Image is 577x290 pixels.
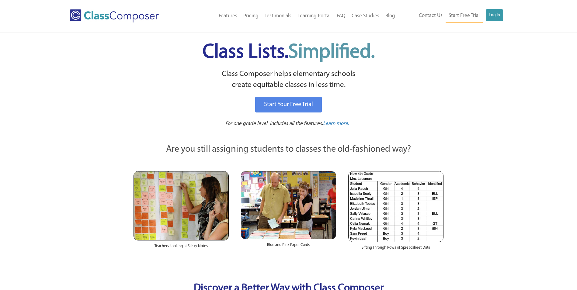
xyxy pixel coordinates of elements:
nav: Header Menu [398,9,503,23]
img: Class Composer [70,9,159,22]
a: Blog [382,9,398,23]
a: Pricing [240,9,262,23]
img: Spreadsheets [348,171,443,242]
nav: Header Menu [184,9,398,23]
div: Sifting Through Rows of Spreadsheet Data [348,242,443,257]
img: Blue and Pink Paper Cards [241,171,336,239]
p: Are you still assigning students to classes the old-fashioned way? [134,143,444,156]
a: Start Your Free Trial [255,97,322,112]
span: Class Lists. [203,43,375,62]
a: Testimonials [262,9,294,23]
a: FAQ [334,9,349,23]
a: Start Free Trial [446,9,483,23]
a: Features [216,9,240,23]
span: Simplified. [288,43,375,62]
span: For one grade level. Includes all the features. [225,121,323,126]
div: Blue and Pink Paper Cards [241,239,336,254]
a: Case Studies [349,9,382,23]
div: Teachers Looking at Sticky Notes [134,240,229,255]
a: Log In [486,9,503,21]
a: Contact Us [416,9,446,22]
span: Start Your Free Trial [264,102,313,108]
span: Learn more. [323,121,349,126]
a: Learn more. [323,120,349,128]
p: Class Composer helps elementary schools create equitable classes in less time. [133,69,445,91]
img: Teachers Looking at Sticky Notes [134,171,229,240]
a: Learning Portal [294,9,334,23]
